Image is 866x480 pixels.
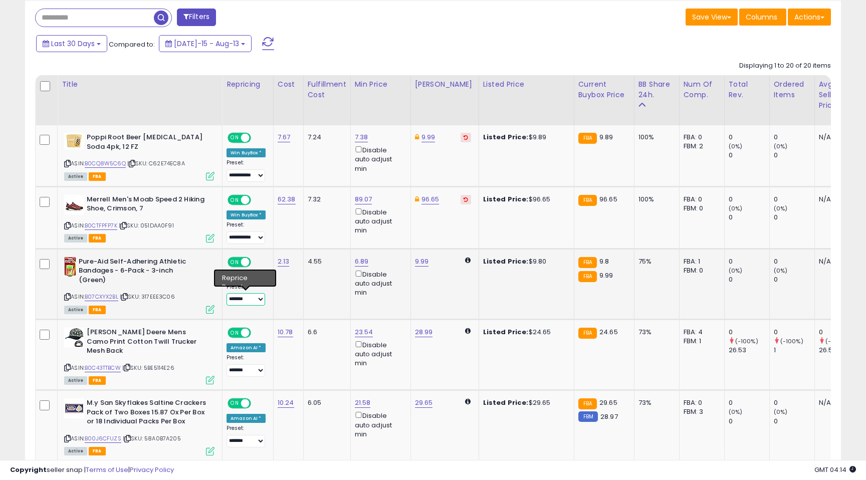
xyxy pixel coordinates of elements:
[89,234,106,243] span: FBA
[578,328,597,339] small: FBA
[278,194,296,204] a: 62.38
[483,398,566,407] div: $29.65
[89,172,106,181] span: FBA
[421,132,436,142] a: 9.99
[684,398,717,407] div: FBA: 0
[729,133,769,142] div: 0
[355,79,406,90] div: Min Price
[788,9,831,26] button: Actions
[415,257,429,267] a: 9.99
[278,132,291,142] a: 7.67
[483,132,529,142] b: Listed Price:
[746,12,777,22] span: Columns
[250,134,266,142] span: OFF
[85,221,117,230] a: B0CTFPFP7K
[578,411,598,422] small: FBM
[62,79,218,90] div: Title
[578,133,597,144] small: FBA
[729,195,769,204] div: 0
[64,133,214,179] div: ASIN:
[177,9,216,26] button: Filters
[686,9,738,26] button: Save View
[774,346,814,355] div: 1
[355,327,373,337] a: 23.54
[774,267,788,275] small: (0%)
[819,346,859,355] div: 26.53
[483,133,566,142] div: $9.89
[355,132,368,142] a: 7.38
[51,39,95,49] span: Last 30 Days
[227,354,266,377] div: Preset:
[227,159,266,182] div: Preset:
[123,434,181,442] span: | SKU: 58A0B7A205
[684,204,717,213] div: FBM: 0
[229,399,241,408] span: ON
[825,337,848,345] small: (-100%)
[638,79,675,100] div: BB Share 24h.
[227,425,266,447] div: Preset:
[159,35,252,52] button: [DATE]-15 - Aug-13
[85,293,118,301] a: B07CXYX2BL
[729,79,765,100] div: Total Rev.
[64,376,87,385] span: All listings currently available for purchase on Amazon
[684,79,720,100] div: Num of Comp.
[227,79,269,90] div: Repricing
[36,35,107,52] button: Last 30 Days
[355,194,372,204] a: 89.07
[10,465,47,474] strong: Copyright
[774,417,814,426] div: 0
[64,195,84,215] img: 41x6zfEgj4L._SL40_.jpg
[308,133,343,142] div: 7.24
[483,398,529,407] b: Listed Price:
[415,327,433,337] a: 28.99
[308,398,343,407] div: 6.05
[483,79,570,90] div: Listed Price
[729,417,769,426] div: 0
[735,337,758,345] small: (-100%)
[638,257,672,266] div: 75%
[774,398,814,407] div: 0
[227,148,266,157] div: Win BuyBox *
[483,328,566,337] div: $24.65
[86,465,128,474] a: Terms of Use
[355,410,403,439] div: Disable auto adjust min
[599,257,609,266] span: 9.8
[819,195,852,204] div: N/A
[774,133,814,142] div: 0
[250,329,266,337] span: OFF
[85,364,121,372] a: B0C43TTBCW
[729,257,769,266] div: 0
[684,337,717,346] div: FBM: 1
[729,142,743,150] small: (0%)
[87,133,208,154] b: Poppi Root Beer [MEDICAL_DATA] Soda 4pk, 12 FZ
[774,275,814,284] div: 0
[599,398,617,407] span: 29.65
[229,134,241,142] span: ON
[780,337,803,345] small: (-100%)
[578,271,597,282] small: FBA
[421,194,440,204] a: 96.65
[85,159,126,168] a: B0CQ8W5C6Q
[229,195,241,204] span: ON
[638,398,672,407] div: 73%
[638,328,672,337] div: 73%
[578,398,597,409] small: FBA
[599,327,618,337] span: 24.65
[774,257,814,266] div: 0
[278,79,299,90] div: Cost
[684,407,717,416] div: FBM: 3
[739,61,831,71] div: Displaying 1 to 20 of 20 items
[599,194,617,204] span: 96.65
[729,408,743,416] small: (0%)
[87,398,208,429] b: M.y San Skyflakes Saltine Crackers Pack of Two Boxes 15.87 Ox Per Box or 18 Individual Packs Per Box
[174,39,239,49] span: [DATE]-15 - Aug-13
[729,346,769,355] div: 26.53
[85,434,121,443] a: B00J6CFUZS
[64,133,84,149] img: 41rvq0nzurL._SL40_.jpg
[120,293,175,301] span: | SKU: 317EEE3C06
[729,398,769,407] div: 0
[89,447,106,455] span: FBA
[599,271,613,280] span: 9.99
[415,79,475,90] div: [PERSON_NAME]
[483,194,529,204] b: Listed Price:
